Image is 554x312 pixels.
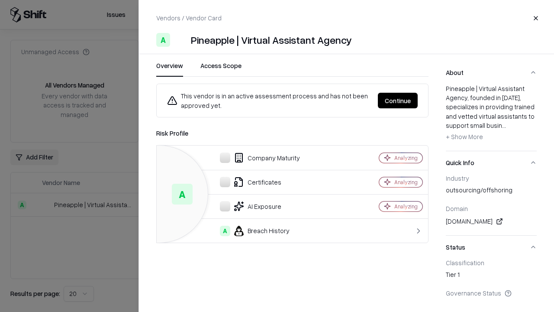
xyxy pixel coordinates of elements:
div: Tier 1 [446,270,537,282]
span: + Show More [446,133,483,140]
button: About [446,61,537,84]
div: Analyzing [394,154,418,162]
div: [DOMAIN_NAME] [446,216,537,227]
span: ... [502,121,506,129]
div: Pineapple | Virtual Assistant Agency [191,33,352,47]
div: Breach History [164,226,349,236]
div: Risk Profile [156,128,428,138]
div: Quick Info [446,174,537,235]
div: A [156,33,170,47]
div: outsourcing/offshoring [446,185,537,198]
div: Governance Status [446,289,537,297]
div: Pineapple | Virtual Assistant Agency, founded in [DATE], specializes in providing trained and vet... [446,84,537,144]
div: A [172,184,193,205]
button: Access Scope [200,61,242,77]
div: Company Maturity [164,153,349,163]
div: Classification [446,259,537,266]
button: Overview [156,61,183,77]
button: Status [446,236,537,259]
button: Quick Info [446,151,537,174]
img: Pineapple | Virtual Assistant Agency [174,33,187,47]
div: Analyzing [394,203,418,210]
div: Analyzing [394,179,418,186]
p: Vendors / Vendor Card [156,13,222,23]
div: Industry [446,174,537,182]
button: Continue [378,93,418,108]
div: Certificates [164,177,349,187]
button: + Show More [446,130,483,144]
div: AI Exposure [164,201,349,211]
div: About [446,84,537,151]
div: This vendor is in an active assessment process and has not been approved yet. [167,91,371,110]
div: A [220,226,230,236]
div: Domain [446,205,537,212]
